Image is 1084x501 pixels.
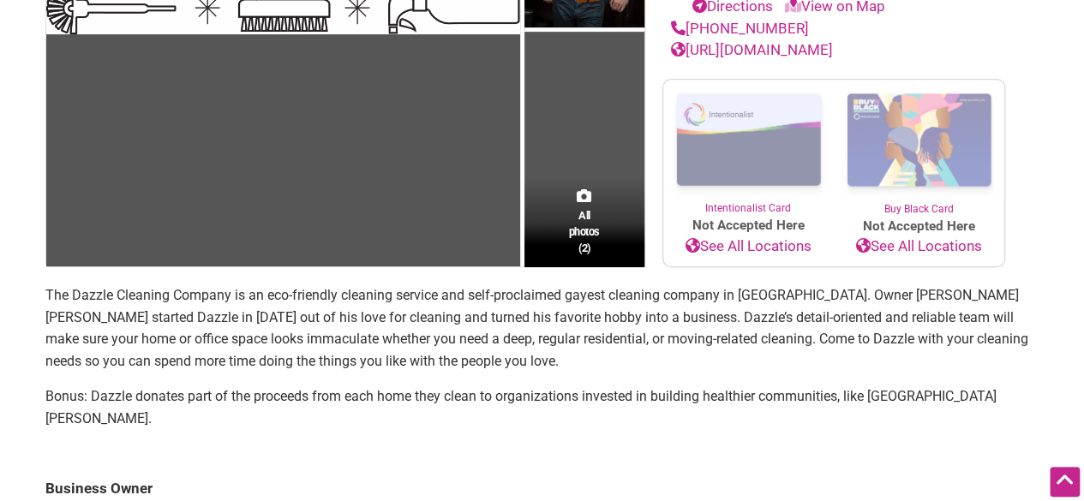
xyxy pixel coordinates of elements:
img: Intentionalist Card [663,80,834,200]
p: The Dazzle Cleaning Company is an eco-friendly cleaning service and self-proclaimed gayest cleani... [45,284,1039,372]
a: See All Locations [834,236,1004,258]
a: Buy Black Card [834,80,1004,217]
a: See All Locations [663,236,834,258]
span: All photos (2) [569,207,600,256]
span: Not Accepted Here [834,217,1004,236]
a: [PHONE_NUMBER] [671,20,809,37]
a: [URL][DOMAIN_NAME] [671,41,833,58]
img: Buy Black Card [834,80,1004,201]
div: Scroll Back to Top [1050,467,1080,497]
a: Intentionalist Card [663,80,834,216]
span: Not Accepted Here [663,216,834,236]
p: Bonus: Dazzle donates part of the proceeds from each home they clean to organizations invested in... [45,385,1039,429]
